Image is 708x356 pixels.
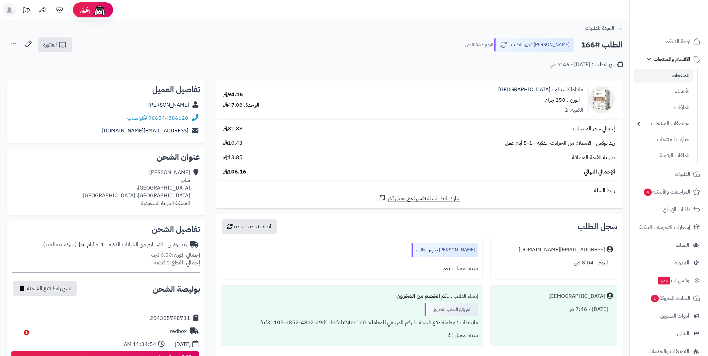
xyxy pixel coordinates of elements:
[634,219,704,235] a: إشعارات التحويلات البنكية
[581,38,623,52] h2: الطلب #166
[150,315,190,322] div: 254305798731
[634,308,704,324] a: أدوات التسويق
[396,292,447,300] b: تم الخصم من المخزون
[225,329,478,342] div: تنبيه العميل : لا
[550,61,623,69] div: تاريخ الطلب : [DATE] - 7:46 ص
[584,168,615,176] span: الإجمالي النهائي
[102,127,188,135] a: [EMAIL_ADDRESS][DOMAIN_NAME]
[223,125,243,133] span: 81.88
[148,101,189,109] a: [PERSON_NAME]
[18,3,34,18] a: تحديثات المنصة
[83,169,190,207] div: [PERSON_NAME] ساب [GEOGRAPHIC_DATA]، [GEOGRAPHIC_DATA]، [GEOGRAPHIC_DATA] المملكة العربية السعودية
[651,295,659,302] span: 1
[505,139,615,147] span: ريد بوكس - الاستلام من الخزانات الذكية - 1-5 أيام عمل
[644,189,652,196] span: 4
[425,303,478,316] div: تم رفع الطلب للتجهيز
[639,223,690,232] span: إشعارات التحويلات البنكية
[124,341,156,348] div: 11:34:54 AM
[127,114,147,122] a: واتساب
[12,225,200,233] h2: تفاصيل الشحن
[170,328,187,335] div: redbox
[662,18,702,32] img: logo-2.png
[657,276,689,285] span: وآتس آب
[12,153,200,161] h2: عنوان الشحن
[494,38,574,52] button: [PERSON_NAME] تجهيز الطلب
[634,69,693,83] a: المنتجات
[223,168,246,176] span: 106.16
[634,290,704,306] a: السلات المتروكة1
[519,246,605,254] div: [EMAIL_ADDRESS][DOMAIN_NAME]
[412,243,478,257] div: [PERSON_NAME] تجهيز الطلب
[634,184,704,200] a: المراجعات والأسئلة4
[172,251,200,259] strong: إجمالي الوزن:
[565,106,583,114] div: الكمية: 2
[658,277,670,284] span: جديد
[225,316,478,329] div: ملاحظات : معاملة دفع ناجحة ، الرقم المرجعي للمعاملة: f6f31105-a852-48e2-a9d1-bcfab24ec1d0
[572,154,615,161] span: ضريبة القيمة المضافة
[80,6,90,14] span: رفيق
[13,281,77,296] button: نسخ رابط تتبع الشحنة
[223,139,243,147] span: 10.43
[677,329,689,338] span: التقارير
[27,284,71,292] span: نسخ رابط تتبع الشحنة
[10,330,26,346] iframe: Intercom live chat
[495,303,613,316] div: [DATE] - 7:46 ص
[225,290,478,303] div: إنشاء الطلب ....
[38,37,72,52] a: الفاتورة
[676,240,689,250] span: العملاء
[170,259,200,267] strong: إجمالي القطع:
[154,259,200,267] small: 2 قطعة
[634,255,704,271] a: المدونة
[43,41,57,49] span: الفاتورة
[675,258,689,267] span: المدونة
[151,251,200,259] small: 0.50 كجم
[648,347,689,356] span: التطبيقات والخدمات
[675,169,690,179] span: الطلبات
[548,292,605,300] div: [DEMOGRAPHIC_DATA]
[585,24,614,32] span: العودة للطلبات
[223,154,243,161] span: 13.85
[175,341,191,348] div: [DATE]
[573,125,615,133] span: إجمالي سعر المنتجات
[634,33,704,49] a: لوحة التحكم
[666,37,690,46] span: لوحة التحكم
[43,241,187,249] div: ريد بوكس - الاستلام من الخزانات الذكية - 1-5 أيام عمل
[634,84,693,99] a: الأقسام
[634,166,704,182] a: الطلبات
[218,187,620,195] div: رابط السلة
[634,326,704,342] a: التقارير
[589,87,615,113] img: 1758447151-MaytamaCastillo-1-Box-Left-90x90.png
[634,132,693,147] a: خيارات المنتجات
[634,116,693,131] a: مواصفات المنتجات
[650,293,690,303] span: السلات المتروكة
[378,194,460,203] a: شارك رابط السلة نفسها مع عميل آخر
[387,195,460,203] span: شارك رابط السلة نفسها مع عميل آخر
[148,114,188,122] a: 966544886620
[634,272,704,288] a: وآتس آبجديد
[222,219,277,234] button: أضف تحديث جديد
[634,202,704,218] a: طلبات الإرجاع
[465,41,493,48] small: اليوم - 8:04 ص
[545,96,583,104] small: - الوزن : 250 جرام
[643,187,690,197] span: المراجعات والأسئلة
[634,100,693,115] a: الماركات
[634,148,693,163] a: الملفات الرقمية
[93,3,106,17] img: ai-face.png
[225,262,478,275] div: تنبيه العميل : نعم
[578,223,617,231] h3: سجل الطلب
[24,330,29,335] span: 1
[634,237,704,253] a: العملاء
[223,101,259,109] div: الوحدة: 47.08
[223,91,243,99] div: 94.16
[12,86,200,94] h2: تفاصيل العميل
[153,285,200,293] h2: بوليصة الشحن
[660,311,689,321] span: أدوات التسويق
[585,24,623,32] a: العودة للطلبات
[498,86,583,94] a: مايتاما كاستيلو - [GEOGRAPHIC_DATA]
[43,241,77,249] span: ( شركة redbox )
[663,205,690,214] span: طلبات الإرجاع
[495,256,613,269] div: اليوم - 8:04 ص
[653,54,690,64] span: الأقسام والمنتجات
